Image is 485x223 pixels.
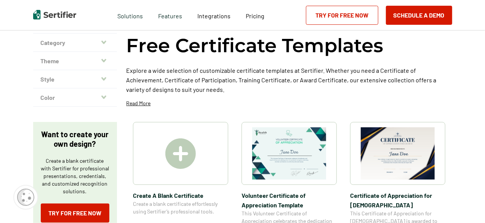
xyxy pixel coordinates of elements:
img: Certificate of Appreciation for Church​ [361,127,435,180]
span: Create a blank certificate effortlessly using Sertifier’s professional tools. [133,200,228,215]
p: Create a blank certificate with Sertifier for professional presentations, credentials, and custom... [41,157,109,195]
img: Cookie Popup Icon [17,189,34,206]
h1: Free Certificate Templates [126,33,384,58]
a: Try for Free Now [41,204,109,223]
span: Certificate of Appreciation for [DEMOGRAPHIC_DATA]​ [350,191,445,210]
iframe: Chat Widget [447,186,485,223]
span: Volunteer Certificate of Appreciation Template [242,191,337,210]
button: Style [33,70,117,88]
a: Pricing [246,10,264,20]
img: Sertifier | Digital Credentialing Platform [33,10,76,19]
button: Schedule a Demo [386,6,452,25]
span: Features [158,10,182,20]
p: Want to create your own design? [41,130,109,149]
a: Try for Free Now [306,6,378,25]
p: Read More [126,99,151,107]
img: Create A Blank Certificate [165,138,196,169]
p: Explore a wide selection of customizable certificate templates at Sertifier. Whether you need a C... [126,66,452,94]
button: Category [33,34,117,52]
span: Integrations [197,12,230,19]
button: Color [33,88,117,107]
button: Theme [33,52,117,70]
span: Pricing [246,12,264,19]
span: Create A Blank Certificate [133,191,228,200]
img: Volunteer Certificate of Appreciation Template [252,127,326,180]
span: Solutions [117,10,143,20]
a: Integrations [197,10,230,20]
